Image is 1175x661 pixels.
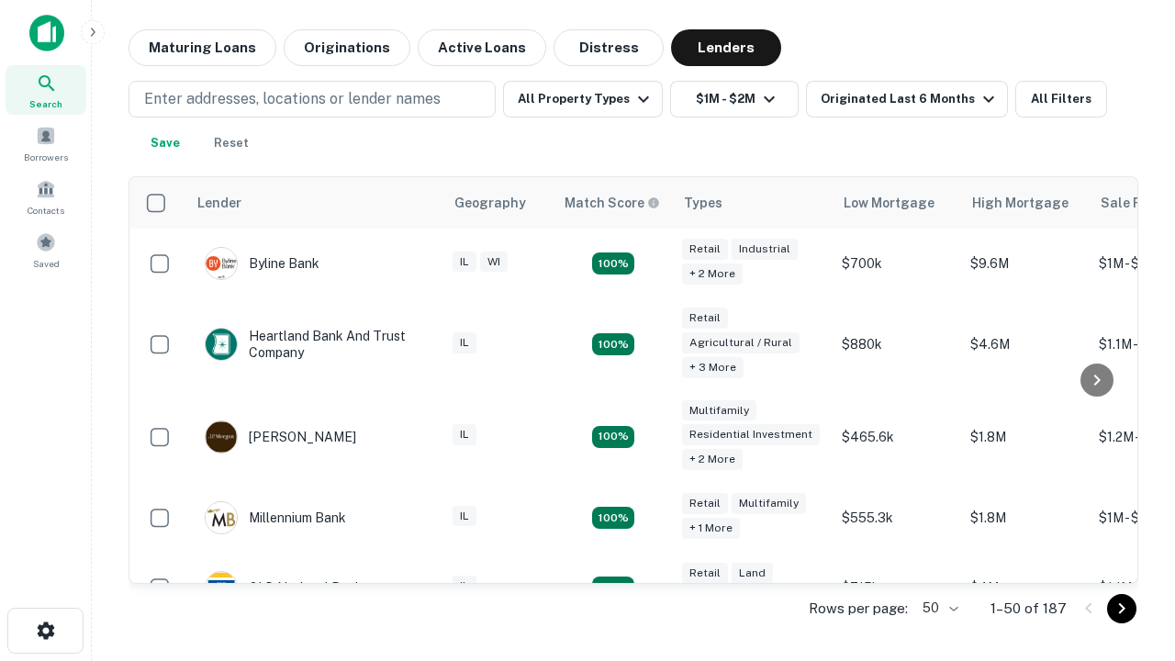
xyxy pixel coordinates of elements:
div: Matching Properties: 16, hasApolloMatch: undefined [592,507,634,529]
button: Originations [284,29,410,66]
img: picture [206,421,237,453]
div: Millennium Bank [205,501,346,534]
td: $1.8M [961,391,1090,484]
button: Lenders [671,29,781,66]
div: Low Mortgage [844,192,934,214]
div: Capitalize uses an advanced AI algorithm to match your search with the best lender. The match sco... [565,193,660,213]
th: Lender [186,177,443,229]
button: Originated Last 6 Months [806,81,1008,118]
button: Save your search to get updates of matches that match your search criteria. [136,125,195,162]
button: Reset [202,125,261,162]
div: + 3 more [682,357,744,378]
img: picture [206,502,237,533]
button: Maturing Loans [129,29,276,66]
p: 1–50 of 187 [990,598,1067,620]
button: All Filters [1015,81,1107,118]
div: Heartland Bank And Trust Company [205,328,425,361]
div: High Mortgage [972,192,1069,214]
button: Go to next page [1107,594,1136,623]
td: $4.6M [961,298,1090,391]
div: + 2 more [682,263,743,285]
h6: Match Score [565,193,656,213]
div: Geography [454,192,526,214]
div: Agricultural / Rural [682,332,800,353]
img: picture [206,329,237,360]
div: OLD National Bank [205,571,363,604]
iframe: Chat Widget [1083,455,1175,543]
div: Retail [682,493,728,514]
div: + 1 more [682,518,740,539]
div: IL [453,332,476,353]
div: Originated Last 6 Months [821,88,1000,110]
td: $1.8M [961,483,1090,553]
div: Lender [197,192,241,214]
th: Types [673,177,833,229]
td: $880k [833,298,961,391]
a: Search [6,65,86,115]
button: All Property Types [503,81,663,118]
p: Enter addresses, locations or lender names [144,88,441,110]
div: IL [453,252,476,273]
th: Geography [443,177,554,229]
button: Enter addresses, locations or lender names [129,81,496,118]
div: WI [480,252,508,273]
div: Matching Properties: 27, hasApolloMatch: undefined [592,426,634,448]
td: $465.6k [833,391,961,484]
div: Multifamily [732,493,806,514]
div: Types [684,192,722,214]
div: + 2 more [682,449,743,470]
p: Rows per page: [809,598,908,620]
span: Contacts [28,203,64,218]
th: Low Mortgage [833,177,961,229]
span: Borrowers [24,150,68,164]
div: IL [453,506,476,527]
div: 50 [915,595,961,622]
div: IL [453,424,476,445]
img: capitalize-icon.png [29,15,64,51]
div: Industrial [732,239,798,260]
th: High Mortgage [961,177,1090,229]
div: Byline Bank [205,247,319,280]
td: $700k [833,229,961,298]
a: Contacts [6,172,86,221]
div: Retail [682,308,728,329]
img: picture [206,248,237,279]
th: Capitalize uses an advanced AI algorithm to match your search with the best lender. The match sco... [554,177,673,229]
div: Multifamily [682,400,756,421]
span: Search [29,96,62,111]
a: Borrowers [6,118,86,168]
a: Saved [6,225,86,274]
div: Matching Properties: 18, hasApolloMatch: undefined [592,577,634,599]
td: $715k [833,553,961,622]
div: Residential Investment [682,424,820,445]
span: Saved [33,256,60,271]
div: Land [732,563,773,584]
button: Active Loans [418,29,546,66]
div: Matching Properties: 20, hasApolloMatch: undefined [592,252,634,274]
img: picture [206,572,237,603]
button: $1M - $2M [670,81,799,118]
div: [PERSON_NAME] [205,420,356,454]
div: Retail [682,239,728,260]
div: Retail [682,563,728,584]
div: IL [453,576,476,597]
td: $9.6M [961,229,1090,298]
div: Matching Properties: 17, hasApolloMatch: undefined [592,333,634,355]
button: Distress [554,29,664,66]
td: $4M [961,553,1090,622]
td: $555.3k [833,483,961,553]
